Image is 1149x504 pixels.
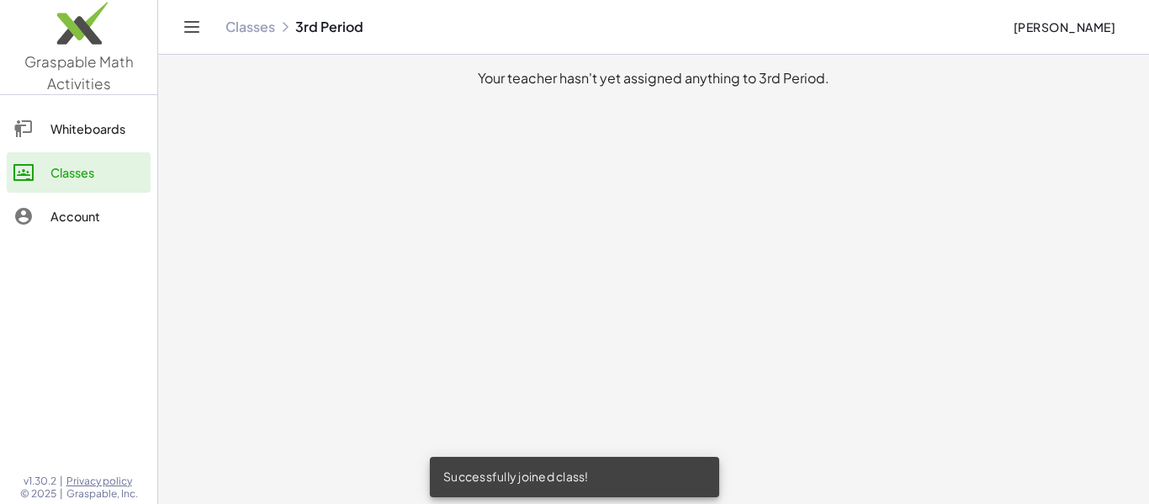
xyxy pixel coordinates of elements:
[60,487,63,501] span: |
[50,206,144,226] div: Account
[24,475,56,488] span: v1.30.2
[60,475,63,488] span: |
[7,196,151,236] a: Account
[225,19,275,35] a: Classes
[172,68,1136,88] div: Your teacher hasn't yet assigned anything to 3rd Period.
[7,152,151,193] a: Classes
[50,119,144,139] div: Whiteboards
[66,475,138,488] a: Privacy policy
[7,109,151,149] a: Whiteboards
[430,457,719,497] div: Successfully joined class!
[66,487,138,501] span: Graspable, Inc.
[24,52,134,93] span: Graspable Math Activities
[20,487,56,501] span: © 2025
[1013,19,1115,34] span: [PERSON_NAME]
[50,162,144,183] div: Classes
[999,12,1129,42] button: [PERSON_NAME]
[178,13,205,40] button: Toggle navigation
